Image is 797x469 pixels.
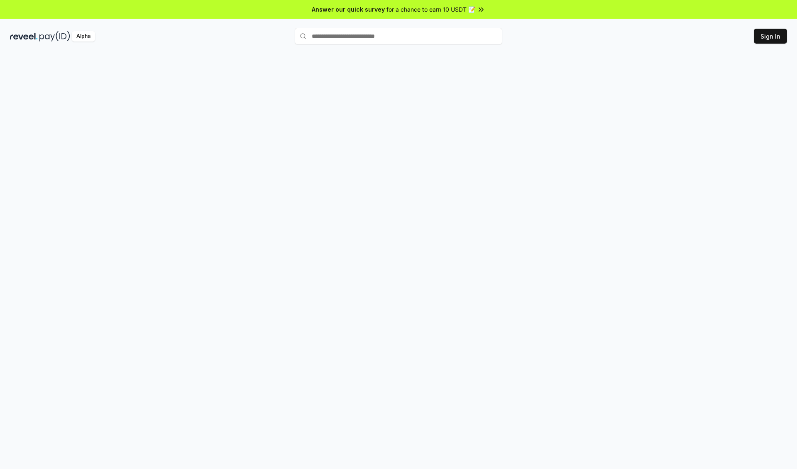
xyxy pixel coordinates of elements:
button: Sign In [754,29,787,44]
img: pay_id [39,31,70,42]
div: Alpha [72,31,95,42]
img: reveel_dark [10,31,38,42]
span: for a chance to earn 10 USDT 📝 [386,5,475,14]
span: Answer our quick survey [312,5,385,14]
